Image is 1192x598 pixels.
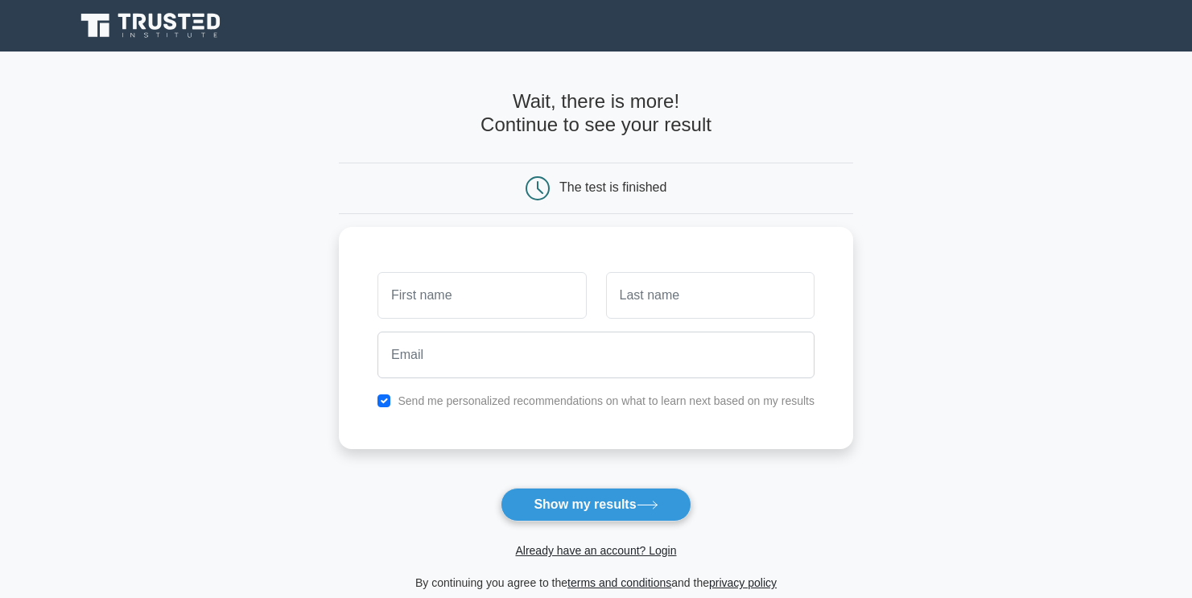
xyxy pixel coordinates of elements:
[567,576,671,589] a: terms and conditions
[339,90,853,137] h4: Wait, there is more! Continue to see your result
[377,272,586,319] input: First name
[377,332,815,378] input: Email
[709,576,777,589] a: privacy policy
[398,394,815,407] label: Send me personalized recommendations on what to learn next based on my results
[501,488,691,522] button: Show my results
[329,573,863,592] div: By continuing you agree to the and the
[606,272,815,319] input: Last name
[515,544,676,557] a: Already have an account? Login
[559,180,666,194] div: The test is finished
